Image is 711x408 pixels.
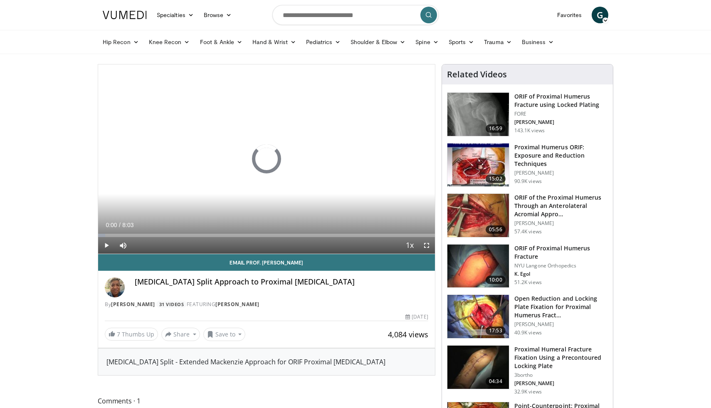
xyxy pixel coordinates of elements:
p: 3bortho [514,372,608,378]
p: 32.9K views [514,388,542,395]
span: 10:00 [486,276,506,284]
div: [MEDICAL_DATA] Split - Extended Mackenzie Approach for ORIF Proximal [MEDICAL_DATA] [106,357,427,367]
span: / [119,222,121,228]
button: Playback Rate [402,237,418,254]
button: Fullscreen [418,237,435,254]
img: 270515_0000_1.png.150x105_q85_crop-smart_upscale.jpg [447,245,509,288]
p: [PERSON_NAME] [514,220,608,227]
a: Email Prof. [PERSON_NAME] [98,254,435,271]
p: FORE [514,111,608,117]
span: 04:34 [486,377,506,386]
video-js: Video Player [98,64,435,254]
span: 05:56 [486,225,506,234]
a: Specialties [152,7,199,23]
p: NYU Langone Orthopedics [514,262,608,269]
a: [PERSON_NAME] [111,301,155,308]
p: [PERSON_NAME] [514,321,608,328]
a: Pediatrics [301,34,346,50]
input: Search topics, interventions [272,5,439,25]
h3: ORIF of the Proximal Humerus Through an Anterolateral Acromial Appro… [514,193,608,218]
p: K. Egol [514,271,608,277]
span: 4,084 views [388,329,428,339]
p: 57.4K views [514,228,542,235]
a: Hand & Wrist [247,34,301,50]
button: Play [98,237,115,254]
a: G [592,7,608,23]
p: [PERSON_NAME] [514,380,608,387]
h4: [MEDICAL_DATA] Split Approach to Proximal [MEDICAL_DATA] [135,277,428,287]
a: 15:02 Proximal Humerus ORIF: Exposure and Reduction Techniques [PERSON_NAME] 90.9K views [447,143,608,187]
button: Share [161,328,200,341]
a: Hip Recon [98,34,144,50]
p: [PERSON_NAME] [514,170,608,176]
div: By FEATURING [105,301,428,308]
span: Comments 1 [98,396,435,406]
a: Shoulder & Elbow [346,34,410,50]
a: Browse [199,7,237,23]
h4: Related Videos [447,69,507,79]
span: 16:59 [486,124,506,133]
h3: ORIF of Proximal Humerus Fracture [514,244,608,261]
h3: ORIF of Proximal Humerus Fracture using Locked Plating [514,92,608,109]
div: [DATE] [405,313,428,321]
img: gardner_3.png.150x105_q85_crop-smart_upscale.jpg [447,194,509,237]
a: 31 Videos [156,301,187,308]
a: 7 Thumbs Up [105,328,158,341]
p: [PERSON_NAME] [514,119,608,126]
img: Mighell_-_Locked_Plating_for_Proximal_Humerus_Fx_100008672_2.jpg.150x105_q85_crop-smart_upscale.jpg [447,93,509,136]
a: Trauma [479,34,517,50]
a: 05:56 ORIF of the Proximal Humerus Through an Anterolateral Acromial Appro… [PERSON_NAME] 57.4K v... [447,193,608,237]
a: 04:34 Proximal Humeral Fracture Fixation Using a Precontoured Locking Plate 3bortho [PERSON_NAME]... [447,345,608,395]
a: Spine [410,34,443,50]
h3: Proximal Humeral Fracture Fixation Using a Precontoured Locking Plate [514,345,608,370]
button: Mute [115,237,131,254]
button: Save to [203,328,246,341]
a: 10:00 ORIF of Proximal Humerus Fracture NYU Langone Orthopedics K. Egol 51.2K views [447,244,608,288]
span: 0:00 [106,222,117,228]
p: 90.9K views [514,178,542,185]
img: gardener_hum_1.png.150x105_q85_crop-smart_upscale.jpg [447,143,509,187]
h3: Open Reduction and Locking Plate Fixation for Proximal Humerus Fract… [514,294,608,319]
img: Q2xRg7exoPLTwO8X4xMDoxOjBzMTt2bJ.150x105_q85_crop-smart_upscale.jpg [447,295,509,338]
a: [PERSON_NAME] [215,301,259,308]
p: 143.1K views [514,127,545,134]
img: 38727_0000_3.png.150x105_q85_crop-smart_upscale.jpg [447,346,509,389]
p: 40.9K views [514,329,542,336]
a: 17:53 Open Reduction and Locking Plate Fixation for Proximal Humerus Fract… [PERSON_NAME] 40.9K v... [447,294,608,339]
a: Favorites [552,7,587,23]
img: VuMedi Logo [103,11,147,19]
a: 16:59 ORIF of Proximal Humerus Fracture using Locked Plating FORE [PERSON_NAME] 143.1K views [447,92,608,136]
img: Avatar [105,277,125,297]
h3: Proximal Humerus ORIF: Exposure and Reduction Techniques [514,143,608,168]
span: 17:53 [486,326,506,335]
a: Foot & Ankle [195,34,248,50]
p: 51.2K views [514,279,542,286]
span: 7 [117,330,120,338]
span: 15:02 [486,175,506,183]
div: Progress Bar [98,234,435,237]
span: 8:03 [122,222,133,228]
a: Business [517,34,559,50]
a: Sports [444,34,479,50]
a: Knee Recon [144,34,195,50]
